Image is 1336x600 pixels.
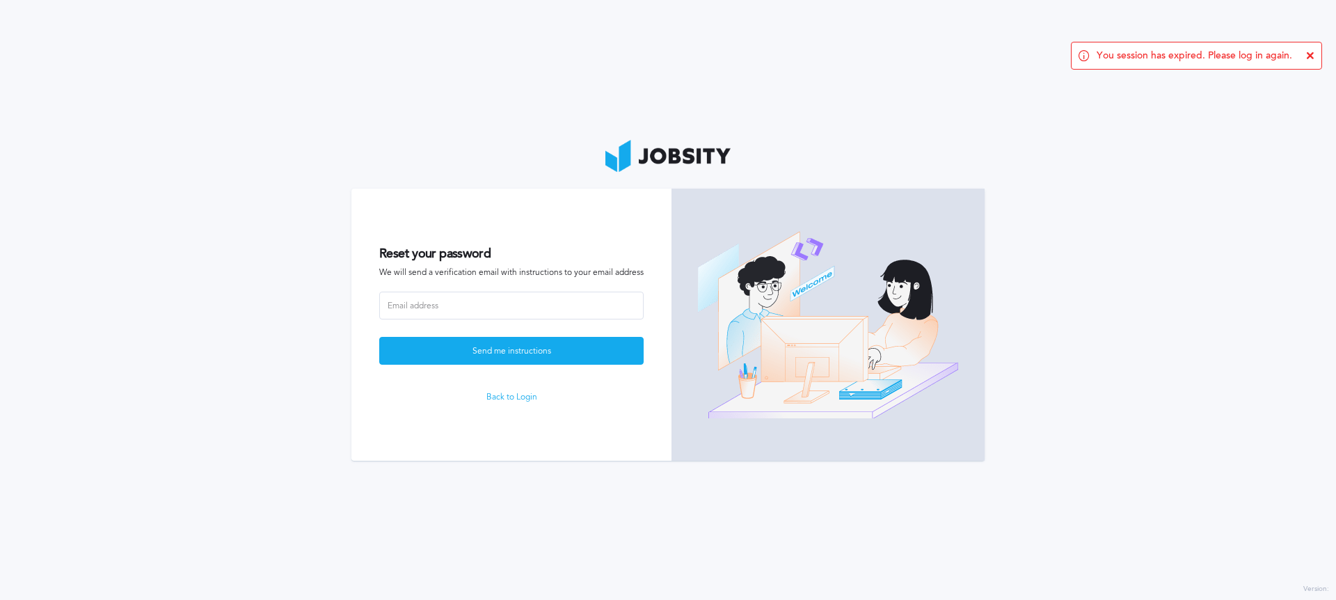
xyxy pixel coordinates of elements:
[379,292,644,319] input: Email address
[1303,585,1329,594] label: Version:
[380,338,643,365] div: Send me instructions
[379,337,644,365] button: Send me instructions
[379,268,644,278] span: We will send a verification email with instructions to your email address
[1097,50,1292,61] span: You session has expired. Please log in again.
[379,393,644,402] a: Back to Login
[379,246,644,261] h2: Reset your password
